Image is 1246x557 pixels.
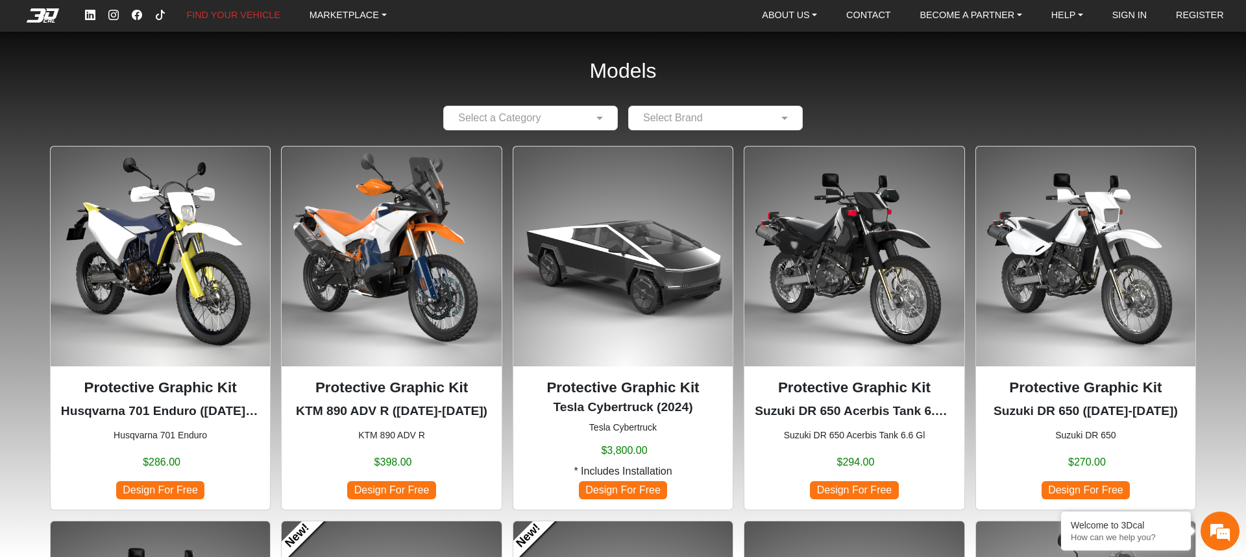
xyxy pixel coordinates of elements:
a: SIGN IN [1107,6,1153,25]
img: DR 6501996-2024 [976,147,1195,366]
p: Protective Graphic Kit [524,377,722,399]
span: Design For Free [347,481,435,499]
div: Tesla Cybertruck [513,146,733,510]
small: KTM 890 ADV R [292,429,491,442]
div: Suzuki DR 650 Acerbis Tank 6.6 Gl [744,146,964,510]
a: MARKETPLACE [304,6,392,25]
p: Suzuki DR 650 (1996-2024) [986,402,1185,421]
p: Husqvarna 701 Enduro (2016-2024) [61,402,260,421]
span: $286.00 [143,455,180,470]
span: $3,800.00 [601,443,647,458]
span: Design For Free [810,481,898,499]
span: $270.00 [1068,455,1106,470]
p: Tesla Cybertruck (2024) [524,398,722,417]
h2: Models [589,41,656,101]
div: Welcome to 3Dcal [1071,520,1181,530]
span: Design For Free [116,481,204,499]
div: Husqvarna 701 Enduro [50,146,271,510]
small: Suzuki DR 650 [986,429,1185,442]
a: ABOUT US [757,6,822,25]
span: $294.00 [837,455,875,470]
a: REGISTER [1171,6,1229,25]
div: KTM 890 ADV R [281,146,502,510]
a: BECOME A PARTNER [914,6,1027,25]
small: Husqvarna 701 Enduro [61,429,260,442]
span: * Includes Installation [574,464,672,479]
img: DR 650Acerbis Tank 6.6 Gl1996-2024 [744,147,964,366]
p: Protective Graphic Kit [61,377,260,399]
span: Design For Free [579,481,667,499]
p: How can we help you? [1071,532,1181,542]
a: FIND YOUR VEHICLE [181,6,285,25]
p: Protective Graphic Kit [755,377,953,399]
img: 890 ADV R null2023-2025 [282,147,501,366]
p: Suzuki DR 650 Acerbis Tank 6.6 Gl (1996-2024) [755,402,953,421]
span: Design For Free [1042,481,1130,499]
a: HELP [1046,6,1088,25]
small: Tesla Cybertruck [524,421,722,434]
span: $398.00 [374,455,412,470]
p: Protective Graphic Kit [986,377,1185,399]
a: CONTACT [841,6,896,25]
small: Suzuki DR 650 Acerbis Tank 6.6 Gl [755,429,953,442]
img: 701 Enduronull2016-2024 [51,147,270,366]
p: Protective Graphic Kit [292,377,491,399]
p: KTM 890 ADV R (2023-2025) [292,402,491,421]
img: Cybertrucknull2024 [513,147,733,366]
div: Suzuki DR 650 [975,146,1196,510]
